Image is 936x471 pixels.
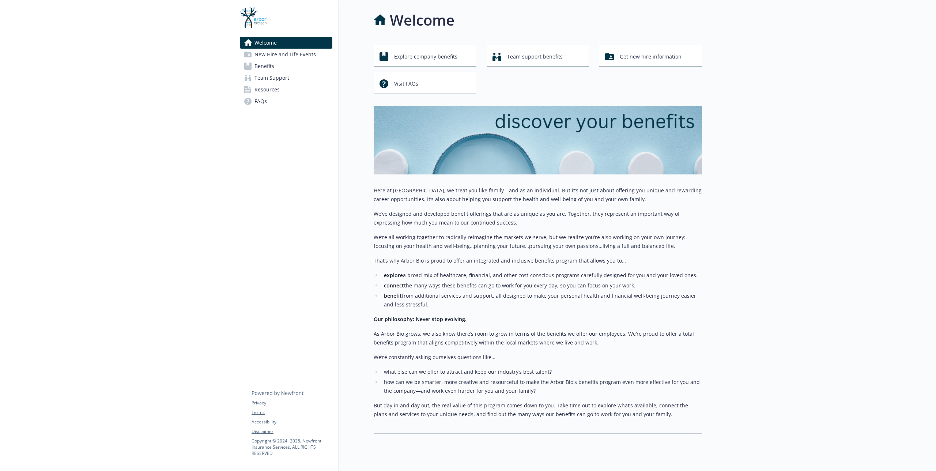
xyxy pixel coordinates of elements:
[240,37,332,49] a: Welcome
[254,49,316,60] span: New Hire and Life Events
[374,210,702,227] p: We’ve designed and developed benefit offerings that are as unique as you are. Together, they repr...
[252,419,332,425] a: Accessibility
[254,37,277,49] span: Welcome
[384,282,404,289] strong: connect
[374,233,702,250] p: We’re all working together to radically reimagine the markets we serve, but we realize you’re als...
[382,271,702,280] li: a broad mix of healthcare, financial, and other cost-conscious programs carefully designed for yo...
[374,73,476,94] button: Visit FAQs
[382,368,702,376] li: what else can we offer to attract and keep our industry’s best talent?
[374,106,702,174] img: overview page banner
[599,46,702,67] button: Get new hire information
[374,316,467,323] strong: Our philosophy: Never stop evolving.
[384,272,403,279] strong: explore
[374,329,702,347] p: As Arbor Bio grows, we also know there’s room to grow in terms of the benefits we offer our emplo...
[374,401,702,419] p: But day in and day out, the real value of this program comes down to you. Take time out to explor...
[252,438,332,456] p: Copyright © 2024 - 2025 , Newfront Insurance Services, ALL RIGHTS RESERVED
[390,9,454,31] h1: Welcome
[382,291,702,309] li: from additional services and support, all designed to make your personal health and financial wel...
[240,84,332,95] a: Resources
[254,84,280,95] span: Resources
[374,256,702,265] p: That’s why Arbor Bio is proud to offer an integrated and inclusive benefits program that allows y...
[240,95,332,107] a: FAQs
[394,77,418,91] span: Visit FAQs
[374,353,702,362] p: We’re constantly asking ourselves questions like…
[254,60,274,72] span: Benefits
[252,400,332,406] a: Privacy
[394,50,457,64] span: Explore company benefits
[240,72,332,84] a: Team Support
[252,409,332,416] a: Terms
[382,281,702,290] li: the many ways these benefits can go to work for you every day, so you can focus on your work.
[382,378,702,395] li: how can we be smarter, more creative and resourceful to make the Arbor Bio's benefits program eve...
[240,60,332,72] a: Benefits
[252,428,332,435] a: Disclaimer
[620,50,682,64] span: Get new hire information
[374,186,702,204] p: Here at [GEOGRAPHIC_DATA], we treat you like family—and as an individual. But it’s not just about...
[254,72,289,84] span: Team Support
[254,95,267,107] span: FAQs
[240,49,332,60] a: New Hire and Life Events
[507,50,563,64] span: Team support benefits
[374,46,476,67] button: Explore company benefits
[487,46,589,67] button: Team support benefits
[384,292,402,299] strong: benefit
